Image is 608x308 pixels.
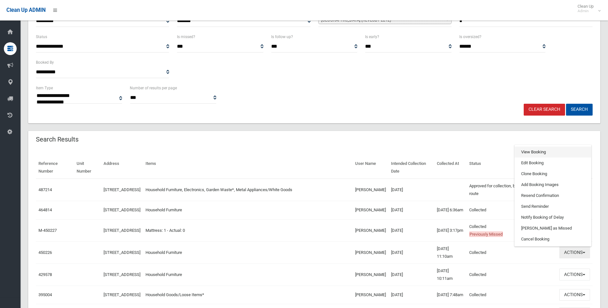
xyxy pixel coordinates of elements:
td: [DATE] [388,241,434,263]
th: Intended Collection Date [388,157,434,179]
button: Actions [559,247,590,258]
th: Items [143,157,352,179]
label: Number of results per page [130,85,177,92]
button: Actions [559,289,590,301]
a: View Booking [515,147,591,158]
a: 450226 [38,250,52,255]
small: Admin [578,9,594,13]
td: [DATE] 10:11am [434,263,466,286]
td: Approved for collection, but not yet assigned to route [467,179,557,201]
label: Is follow up? [271,33,293,40]
th: Address [101,157,143,179]
span: Previously Missed [469,231,503,237]
label: Status [36,33,47,40]
a: [STREET_ADDRESS] [104,228,140,233]
td: [DATE] [388,201,434,219]
a: [PERSON_NAME] as Missed [515,223,591,234]
td: Household Furniture, Electronics, Garden Waste*, Metal Appliances/White Goods [143,179,352,201]
a: Resend Confirmation [515,190,591,201]
td: [PERSON_NAME] [353,219,388,241]
td: Household Furniture [143,241,352,263]
td: Collected [467,201,557,219]
a: Notify Booking of Delay [515,212,591,223]
td: Household Goods/Loose Items* [143,286,352,304]
td: Household Furniture [143,263,352,286]
td: [PERSON_NAME] [353,179,388,201]
a: Send Reminder [515,201,591,212]
th: Reference Number [36,157,74,179]
button: Actions [559,269,590,280]
header: Search Results [28,133,86,146]
a: Clone Booking [515,168,591,179]
td: [DATE] [388,219,434,241]
label: Booked By [36,59,54,66]
td: Collected [467,286,557,304]
a: 487214 [38,187,52,192]
label: Is missed? [177,33,195,40]
td: [DATE] [388,179,434,201]
th: User Name [353,157,388,179]
a: Clear Search [524,104,565,116]
td: [DATE] 3:17pm [434,219,466,241]
a: [STREET_ADDRESS] [104,250,140,255]
td: [PERSON_NAME] [353,201,388,219]
td: [DATE] [388,263,434,286]
button: Search [566,104,593,116]
a: 395004 [38,292,52,297]
th: Collected At [434,157,466,179]
a: Add Booking Images [515,179,591,190]
label: Is early? [365,33,379,40]
span: Clean Up [574,4,600,13]
td: [DATE] 7:48am [434,286,466,304]
a: [STREET_ADDRESS] [104,292,140,297]
th: Status [467,157,557,179]
td: Collected [467,263,557,286]
a: M-450227 [38,228,57,233]
td: Mattress: 1 - Actual: 0 [143,219,352,241]
td: [PERSON_NAME] [353,263,388,286]
th: Unit Number [74,157,101,179]
a: Edit Booking [515,158,591,168]
td: [PERSON_NAME] [353,241,388,263]
a: 464814 [38,207,52,212]
td: [DATE] 6:36am [434,201,466,219]
a: 429578 [38,272,52,277]
td: Household Furniture [143,201,352,219]
label: Item Type [36,85,53,92]
a: [STREET_ADDRESS] [104,207,140,212]
td: [DATE] 11:10am [434,241,466,263]
a: Cancel Booking [515,234,591,245]
span: Clean Up ADMIN [6,7,46,13]
label: Is oversized? [459,33,481,40]
td: Collected [467,219,557,241]
a: [STREET_ADDRESS] [104,272,140,277]
td: [DATE] [388,286,434,304]
td: [PERSON_NAME] [353,286,388,304]
a: [STREET_ADDRESS] [104,187,140,192]
td: Collected [467,241,557,263]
